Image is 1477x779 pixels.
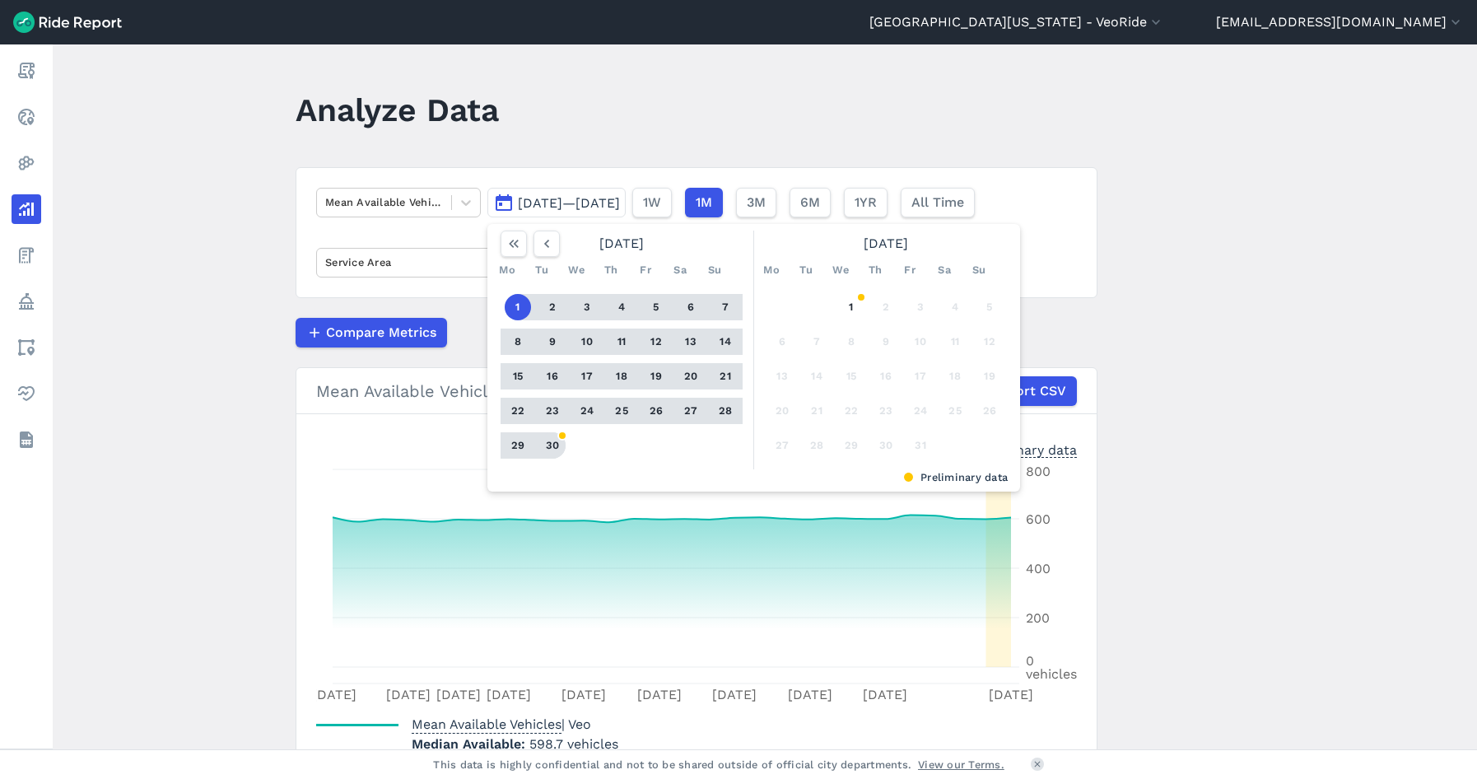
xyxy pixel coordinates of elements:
button: 6M [790,188,831,217]
button: 3 [574,294,600,320]
span: 1M [696,193,712,212]
span: Export CSV [992,381,1066,401]
button: 1 [505,294,531,320]
span: 3M [747,193,766,212]
button: 10 [907,329,934,355]
button: 16 [539,363,566,389]
button: [GEOGRAPHIC_DATA][US_STATE] - VeoRide [869,12,1164,32]
button: 1 [838,294,864,320]
tspan: [DATE] [487,687,531,702]
a: Datasets [12,425,41,455]
button: 10 [574,329,600,355]
button: 18 [942,363,968,389]
span: 1YR [855,193,877,212]
button: 25 [608,398,635,424]
button: 29 [838,432,864,459]
button: 19 [643,363,669,389]
img: Ride Report [13,12,122,33]
button: 5 [643,294,669,320]
div: We [827,257,854,283]
tspan: [DATE] [863,687,907,702]
div: Fr [632,257,659,283]
div: Su [966,257,992,283]
button: 18 [608,363,635,389]
tspan: 600 [1026,511,1051,527]
span: Compare Metrics [326,323,436,343]
button: 13 [769,363,795,389]
button: 6 [769,329,795,355]
button: 12 [643,329,669,355]
div: Th [862,257,888,283]
button: 22 [838,398,864,424]
button: All Time [901,188,975,217]
button: 8 [505,329,531,355]
button: 15 [505,363,531,389]
span: | Veo [412,716,591,732]
button: 28 [804,432,830,459]
button: 19 [976,363,1003,389]
tspan: [DATE] [436,687,481,702]
span: [DATE]—[DATE] [518,195,620,211]
button: 7 [804,329,830,355]
button: 13 [678,329,704,355]
div: [DATE] [494,231,749,257]
button: 6 [678,294,704,320]
button: 17 [907,363,934,389]
h1: Analyze Data [296,87,499,133]
button: 3 [907,294,934,320]
span: 6M [800,193,820,212]
button: 20 [769,398,795,424]
a: Realtime [12,102,41,132]
button: 27 [769,432,795,459]
button: 16 [873,363,899,389]
button: 20 [678,363,704,389]
tspan: [DATE] [712,687,757,702]
div: Sa [931,257,957,283]
button: 2 [539,294,566,320]
button: 21 [712,363,738,389]
button: 30 [873,432,899,459]
a: View our Terms. [918,757,1004,772]
div: We [563,257,589,283]
tspan: [DATE] [312,687,356,702]
p: 598.7 vehicles [412,735,618,754]
button: 11 [608,329,635,355]
button: [EMAIL_ADDRESS][DOMAIN_NAME] [1216,12,1464,32]
button: 9 [539,329,566,355]
button: 1W [632,188,672,217]
div: Preliminary data [971,441,1077,458]
button: 29 [505,432,531,459]
button: 2 [873,294,899,320]
div: Mo [494,257,520,283]
tspan: 200 [1026,610,1050,626]
tspan: 400 [1026,561,1051,576]
button: 7 [712,294,738,320]
button: 23 [873,398,899,424]
a: Heatmaps [12,148,41,178]
button: 28 [712,398,738,424]
button: 25 [942,398,968,424]
div: Tu [793,257,819,283]
div: Preliminary data [500,469,1008,485]
button: 14 [804,363,830,389]
button: 4 [608,294,635,320]
a: Policy [12,287,41,316]
span: Median Available [412,731,529,753]
button: Compare Metrics [296,318,447,348]
a: Areas [12,333,41,362]
tspan: [DATE] [788,687,832,702]
a: Analyze [12,194,41,224]
button: 30 [539,432,566,459]
button: 11 [942,329,968,355]
tspan: vehicles [1026,666,1077,682]
button: 31 [907,432,934,459]
div: [DATE] [758,231,1013,257]
button: 12 [976,329,1003,355]
button: 27 [678,398,704,424]
tspan: [DATE] [637,687,682,702]
button: [DATE]—[DATE] [487,188,626,217]
button: 26 [643,398,669,424]
button: 9 [873,329,899,355]
tspan: 0 [1026,653,1034,669]
button: 14 [712,329,738,355]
